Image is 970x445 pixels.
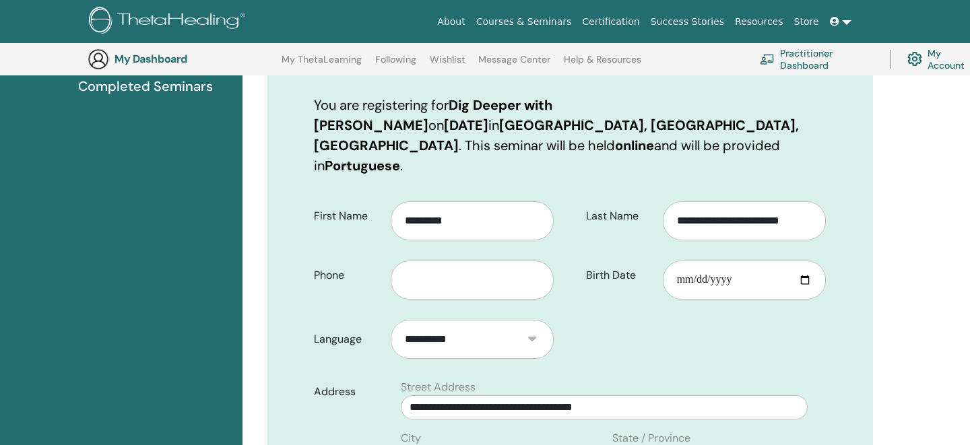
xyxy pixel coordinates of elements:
b: [GEOGRAPHIC_DATA], [GEOGRAPHIC_DATA], [GEOGRAPHIC_DATA] [314,116,799,154]
b: [DATE] [444,116,488,134]
a: About [432,9,470,34]
span: Completed Seminars [78,76,213,96]
img: chalkboard-teacher.svg [760,54,775,65]
label: Street Address [401,379,476,395]
b: Portuguese [325,157,400,174]
a: Help & Resources [564,54,641,75]
a: Success Stories [645,9,730,34]
img: generic-user-icon.jpg [88,48,109,70]
label: Birth Date [576,263,663,288]
label: Phone [304,263,391,288]
a: Practitioner Dashboard [760,44,874,74]
label: Language [304,327,391,352]
a: Following [375,54,416,75]
a: Store [789,9,825,34]
a: Wishlist [430,54,465,75]
b: Dig Deeper with [PERSON_NAME] [314,96,552,134]
img: cog.svg [907,48,922,69]
a: My ThetaLearning [282,54,362,75]
a: Certification [577,9,645,34]
a: Message Center [478,54,550,75]
a: Resources [730,9,789,34]
p: You are registering for on in . This seminar will be held and will be provided in . [314,95,826,176]
img: logo.png [89,7,250,37]
label: Last Name [576,203,663,229]
label: Address [304,379,393,405]
h3: My Dashboard [115,53,249,65]
label: First Name [304,203,391,229]
b: online [615,137,654,154]
a: Courses & Seminars [471,9,577,34]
